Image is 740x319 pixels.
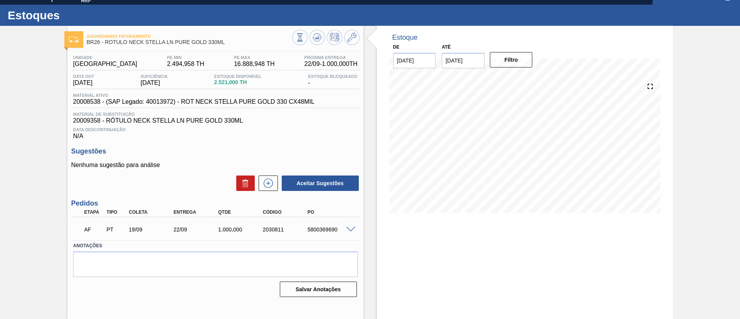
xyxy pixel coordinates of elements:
span: Material ativo [73,93,314,98]
div: Coleta [127,209,177,215]
div: Aguardando Faturamento [82,221,106,238]
span: 2.494,958 TH [167,61,204,68]
span: [GEOGRAPHIC_DATA] [73,61,138,68]
span: Data out [73,74,94,79]
h1: Estoques [8,11,145,20]
span: 20009358 - RÓTULO NECK STELLA LN PURE GOLD 330ML [73,117,358,124]
div: Qtde [216,209,266,215]
span: [DATE] [141,79,168,86]
span: Suficiência [141,74,168,79]
label: Anotações [73,240,358,251]
span: PE MAX [234,55,275,60]
span: 22/09 - 1.000,000 TH [304,61,358,68]
div: 19/09/2025 [127,226,177,233]
div: 1.000,000 [216,226,266,233]
div: Nova sugestão [255,176,278,191]
span: [DATE] [73,79,94,86]
input: dd/mm/yyyy [442,53,484,68]
div: 5800369690 [306,226,356,233]
button: Visão Geral dos Estoques [292,30,308,45]
div: - [306,74,359,86]
div: Pedido de Transferência [104,226,128,233]
input: dd/mm/yyyy [393,53,436,68]
div: N/A [71,124,360,140]
div: Código [261,209,311,215]
button: Programar Estoque [327,30,342,45]
span: Próxima Entrega [304,55,358,60]
span: 20008538 - (SAP Legado: 40013972) - ROT NECK STELLA PURE GOLD 330 CX48MIL [73,98,314,105]
button: Aceitar Sugestões [282,176,359,191]
h3: Pedidos [71,199,360,208]
span: 2.521,000 TH [214,79,262,85]
h3: Sugestões [71,147,360,155]
div: Entrega [172,209,222,215]
button: Salvar Anotações [280,282,357,297]
span: 16.888,948 TH [234,61,275,68]
span: Data Descontinuação [73,127,358,132]
button: Filtro [490,52,533,68]
p: AF [84,226,104,233]
button: Atualizar Gráfico [309,30,325,45]
div: 2030811 [261,226,311,233]
div: Etapa [82,209,106,215]
span: Estoque Disponível [214,74,262,79]
div: Estoque [392,34,418,42]
span: BR26 - RÓTULO NECK STELLA LN PURE GOLD 330ML [87,39,292,45]
span: Unidade [73,55,138,60]
span: Estoque Bloqueado [308,74,357,79]
div: 22/09/2025 [172,226,222,233]
label: Até [442,44,451,50]
span: Material de Substituição [73,112,358,116]
div: Tipo [104,209,128,215]
div: Excluir Sugestões [232,176,255,191]
button: Ir ao Master Data / Geral [344,30,360,45]
div: Aceitar Sugestões [278,175,360,192]
span: PE MIN [167,55,204,60]
p: Nenhuma sugestão para análise [71,162,360,169]
div: PO [306,209,356,215]
img: Ícone [69,37,79,42]
label: De [393,44,400,50]
span: Aguardando Faturamento [87,34,292,39]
